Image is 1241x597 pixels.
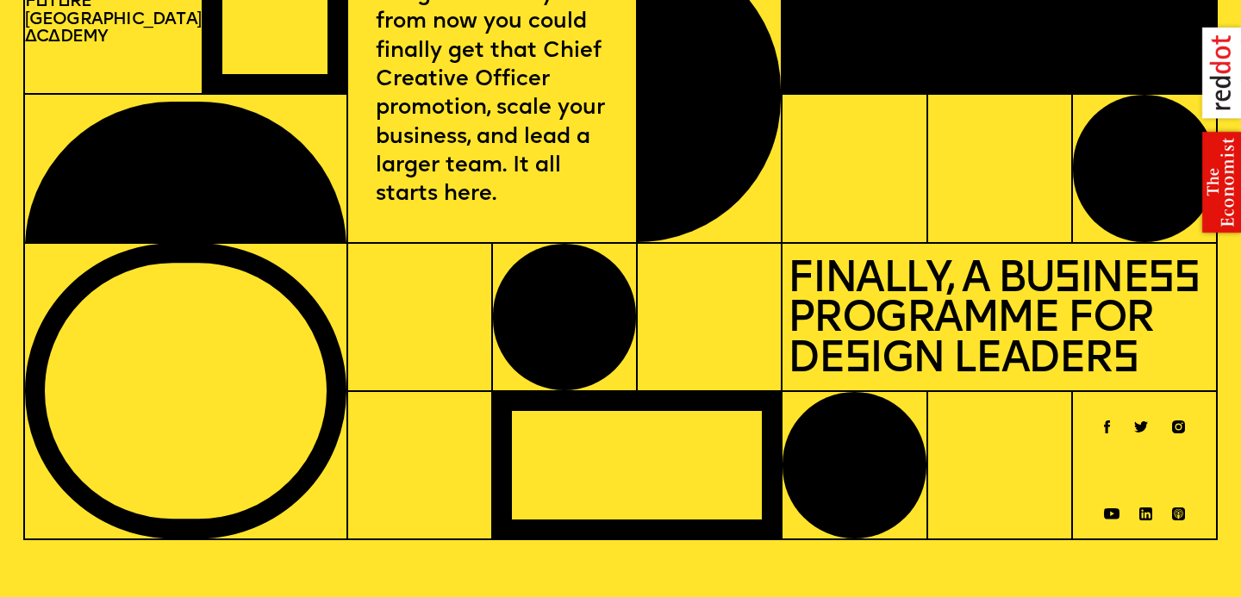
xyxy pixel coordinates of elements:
[1104,502,1119,513] a: Youtube
[788,253,1211,380] p: Finally, a Business Programme for Design Leaders
[1172,502,1185,515] a: Spotify
[1139,502,1152,515] a: Linkedin
[1188,14,1240,132] img: reddot
[1134,415,1147,426] a: Twitter
[1188,125,1240,242] img: the economist
[25,28,36,46] span: A
[1104,415,1110,429] a: Facebook
[48,28,59,46] span: a
[1172,415,1185,428] a: Instagram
